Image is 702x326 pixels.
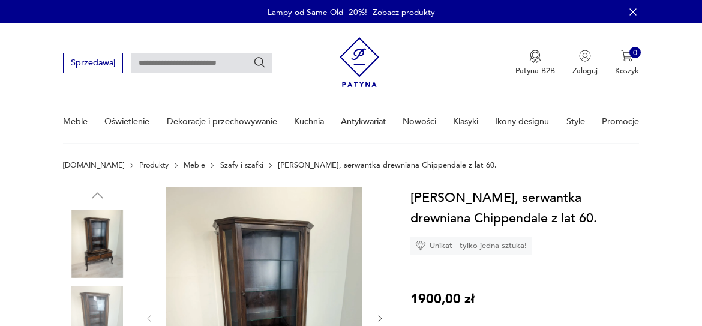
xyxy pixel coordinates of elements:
[415,240,426,251] img: Ikona diamentu
[410,187,641,228] h1: [PERSON_NAME], serwantka drewniana Chippendale z lat 60.
[167,101,277,142] a: Dekoracje i przechowywanie
[373,7,435,18] a: Zobacz produkty
[63,161,124,169] a: [DOMAIN_NAME]
[184,161,205,169] a: Meble
[566,101,585,142] a: Style
[410,289,475,309] p: 1900,00 zł
[495,101,549,142] a: Ikony designu
[341,101,386,142] a: Antykwariat
[63,53,122,73] button: Sprzedawaj
[139,161,169,169] a: Produkty
[629,47,641,59] div: 0
[615,50,639,76] button: 0Koszyk
[268,7,367,18] p: Lampy od Same Old -20%!
[515,50,555,76] button: Patyna B2B
[63,60,122,67] a: Sprzedawaj
[529,50,541,63] img: Ikona medalu
[515,50,555,76] a: Ikona medaluPatyna B2B
[63,210,131,278] img: Zdjęcie produktu Witryna, serwantka drewniana Chippendale z lat 60.
[579,50,591,62] img: Ikonka użytkownika
[572,65,598,76] p: Zaloguj
[403,101,436,142] a: Nowości
[340,33,380,91] img: Patyna - sklep z meblami i dekoracjami vintage
[572,50,598,76] button: Zaloguj
[615,65,639,76] p: Koszyk
[278,161,497,169] p: [PERSON_NAME], serwantka drewniana Chippendale z lat 60.
[294,101,324,142] a: Kuchnia
[410,237,532,255] div: Unikat - tylko jedna sztuka!
[515,65,555,76] p: Patyna B2B
[63,101,88,142] a: Meble
[220,161,263,169] a: Szafy i szafki
[253,56,266,70] button: Szukaj
[453,101,478,142] a: Klasyki
[104,101,149,142] a: Oświetlenie
[602,101,639,142] a: Promocje
[621,50,633,62] img: Ikona koszyka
